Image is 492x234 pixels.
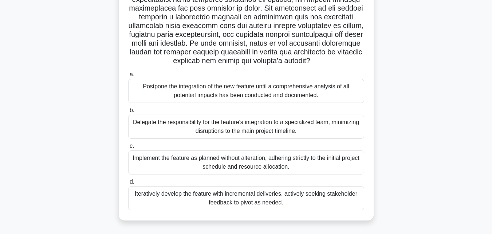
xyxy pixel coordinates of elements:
span: d. [130,179,134,185]
div: Implement the feature as planned without alteration, adhering strictly to the initial project sch... [128,150,364,174]
div: Postpone the integration of the new feature until a comprehensive analysis of all potential impac... [128,79,364,103]
span: a. [130,71,134,77]
span: b. [130,107,134,113]
span: c. [130,143,134,149]
div: Delegate the responsibility for the feature's integration to a specialized team, minimizing disru... [128,115,364,139]
div: Iteratively develop the feature with incremental deliveries, actively seeking stakeholder feedbac... [128,186,364,210]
